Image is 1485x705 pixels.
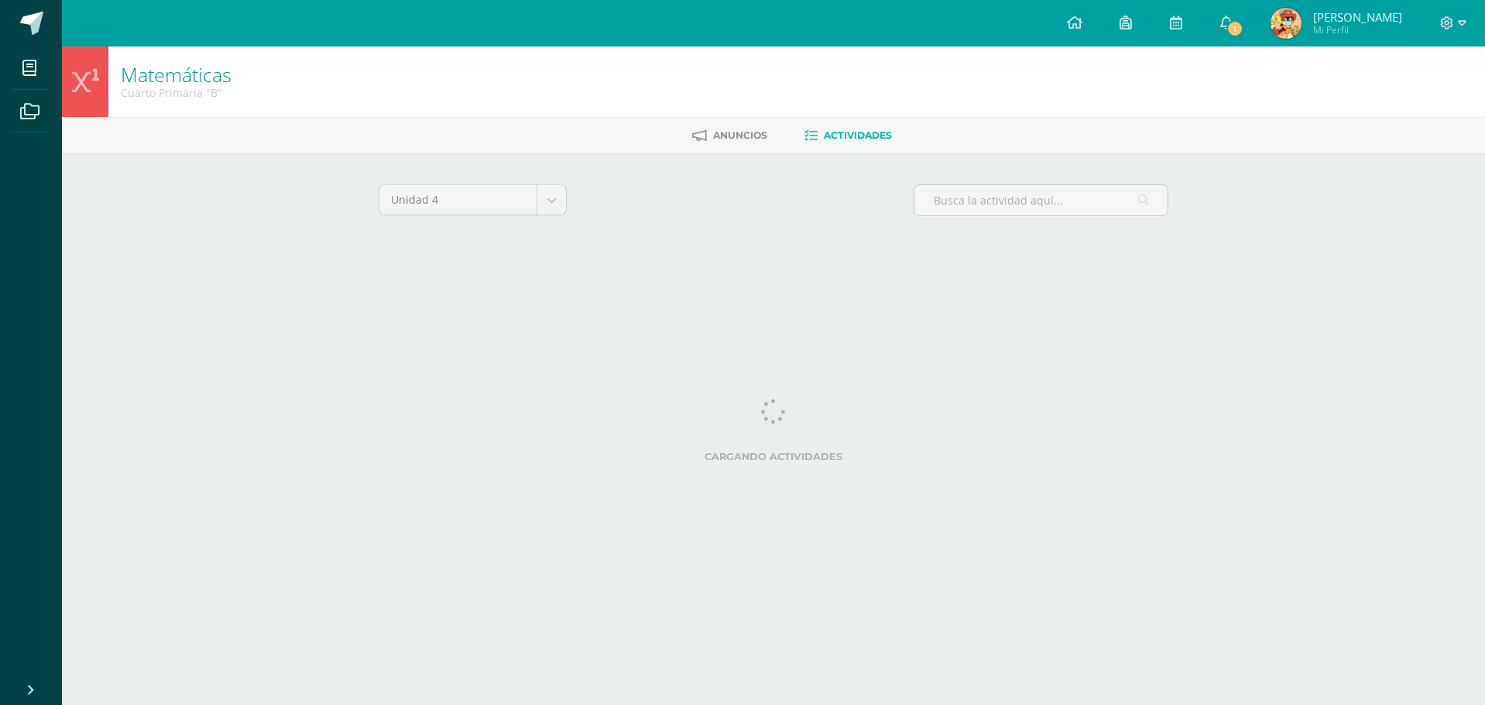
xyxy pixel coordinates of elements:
span: Mi Perfil [1313,23,1402,36]
img: dce7f5acc51e8ee687a1fabff937e27f.png [1271,8,1302,39]
div: Cuarto Primaria 'B' [121,85,231,100]
span: [PERSON_NAME] [1313,9,1402,25]
a: Matemáticas [121,61,231,88]
input: Busca la actividad aquí... [914,185,1168,215]
span: Unidad 4 [391,185,525,215]
a: Unidad 4 [379,185,566,215]
span: 1 [1226,20,1243,37]
h1: Matemáticas [121,64,231,85]
a: Actividades [804,123,892,148]
span: Anuncios [713,129,767,141]
a: Anuncios [692,123,767,148]
label: Cargando actividades [379,451,1168,463]
span: Actividades [824,129,892,141]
